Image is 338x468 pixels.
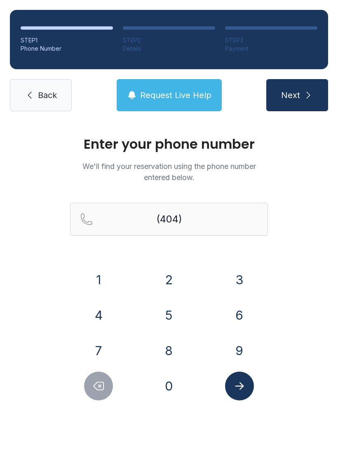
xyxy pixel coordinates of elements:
button: 6 [225,301,254,330]
button: 2 [155,265,183,294]
div: STEP 1 [21,36,113,44]
button: Submit lookup form [225,372,254,400]
div: Payment [225,44,317,53]
input: Reservation phone number [70,203,268,236]
div: Details [123,44,215,53]
div: Phone Number [21,44,113,53]
p: We'll find your reservation using the phone number entered below. [70,161,268,183]
button: 9 [225,336,254,365]
h1: Enter your phone number [70,138,268,151]
div: STEP 2 [123,36,215,44]
button: 3 [225,265,254,294]
button: 5 [155,301,183,330]
button: 0 [155,372,183,400]
button: 1 [84,265,113,294]
button: 8 [155,336,183,365]
button: Delete number [84,372,113,400]
span: Next [281,89,300,101]
button: 4 [84,301,113,330]
span: Request Live Help [140,89,211,101]
button: 7 [84,336,113,365]
div: STEP 3 [225,36,317,44]
span: Back [38,89,57,101]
